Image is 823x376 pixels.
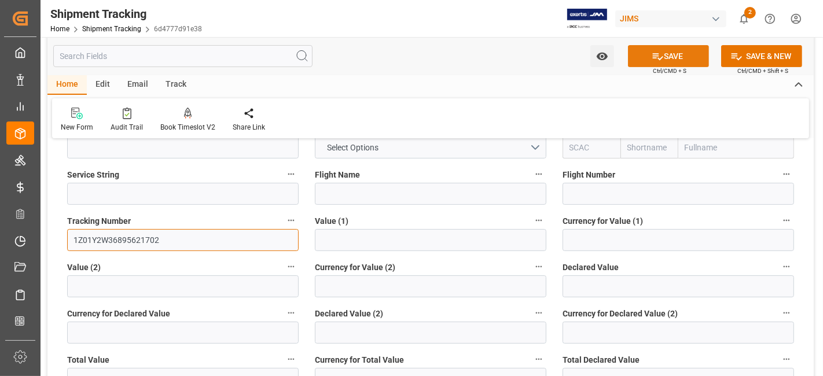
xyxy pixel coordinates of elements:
span: Flight Number [563,169,615,181]
button: SAVE & NEW [721,45,802,67]
span: Ctrl/CMD + Shift + S [737,67,788,75]
span: Declared Value [563,261,619,274]
span: Declared Value (2) [315,308,383,320]
button: show 2 new notifications [731,6,757,32]
span: Value (1) [315,215,348,227]
span: Currency for Value (2) [315,261,395,274]
button: open menu [315,137,546,158]
button: Flight Number [779,167,794,182]
div: Track [157,75,195,95]
span: Tracking Number [67,215,131,227]
button: Value (1) [531,213,546,228]
div: Home [47,75,87,95]
input: SCAC [563,137,620,158]
div: Edit [87,75,119,95]
span: Currency for Total Value [315,354,404,366]
button: Total Declared Value [779,352,794,367]
input: Shortname [620,137,678,158]
button: Service String [284,167,299,182]
a: Home [50,25,69,33]
button: Currency for Declared Value [284,305,299,320]
span: Flight Name [315,169,360,181]
button: Value (2) [284,259,299,274]
div: Share Link [233,122,265,132]
div: Email [119,75,157,95]
span: Currency for Declared Value (2) [563,308,678,320]
span: Ctrl/CMD + S [653,67,686,75]
button: Declared Value (2) [531,305,546,320]
span: Total Declared Value [563,354,640,366]
span: Select Options [322,142,385,154]
a: Shipment Tracking [82,25,141,33]
span: 2 [744,7,756,19]
button: Tracking Number [284,213,299,228]
div: Book Timeslot V2 [160,122,215,132]
button: Flight Name [531,167,546,182]
button: Currency for Total Value [531,352,546,367]
span: Total Value [67,354,109,366]
div: Audit Trail [111,122,143,132]
button: open menu [590,45,614,67]
img: Exertis%20JAM%20-%20Email%20Logo.jpg_1722504956.jpg [567,9,607,29]
button: Currency for Value (2) [531,259,546,274]
input: Fullname [678,137,794,158]
input: Search Fields [53,45,313,67]
span: Service String [67,169,119,181]
button: Total Value [284,352,299,367]
button: JIMS [615,8,731,30]
button: Declared Value [779,259,794,274]
span: Currency for Value (1) [563,215,643,227]
div: JIMS [615,10,726,27]
div: New Form [61,122,93,132]
button: Currency for Declared Value (2) [779,305,794,320]
span: Currency for Declared Value [67,308,170,320]
span: Value (2) [67,261,101,274]
button: SAVE [628,45,709,67]
button: Help Center [757,6,783,32]
button: Currency for Value (1) [779,213,794,228]
div: Shipment Tracking [50,5,202,23]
